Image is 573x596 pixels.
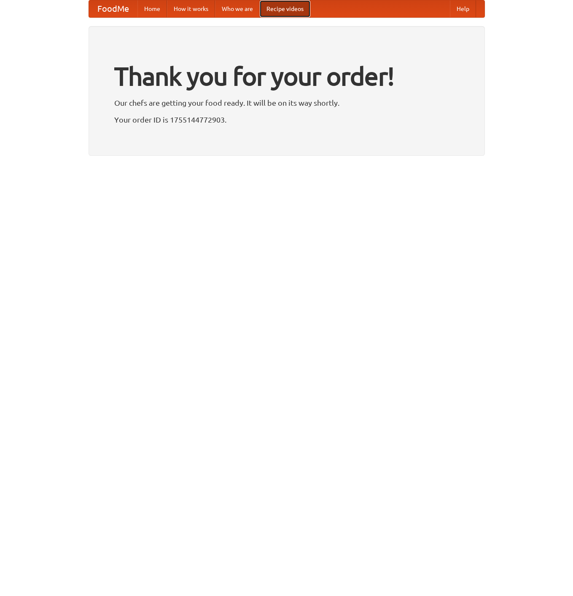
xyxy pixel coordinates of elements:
[215,0,260,17] a: Who we are
[137,0,167,17] a: Home
[114,113,459,126] p: Your order ID is 1755144772903.
[167,0,215,17] a: How it works
[89,0,137,17] a: FoodMe
[114,96,459,109] p: Our chefs are getting your food ready. It will be on its way shortly.
[450,0,476,17] a: Help
[114,56,459,96] h1: Thank you for your order!
[260,0,310,17] a: Recipe videos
